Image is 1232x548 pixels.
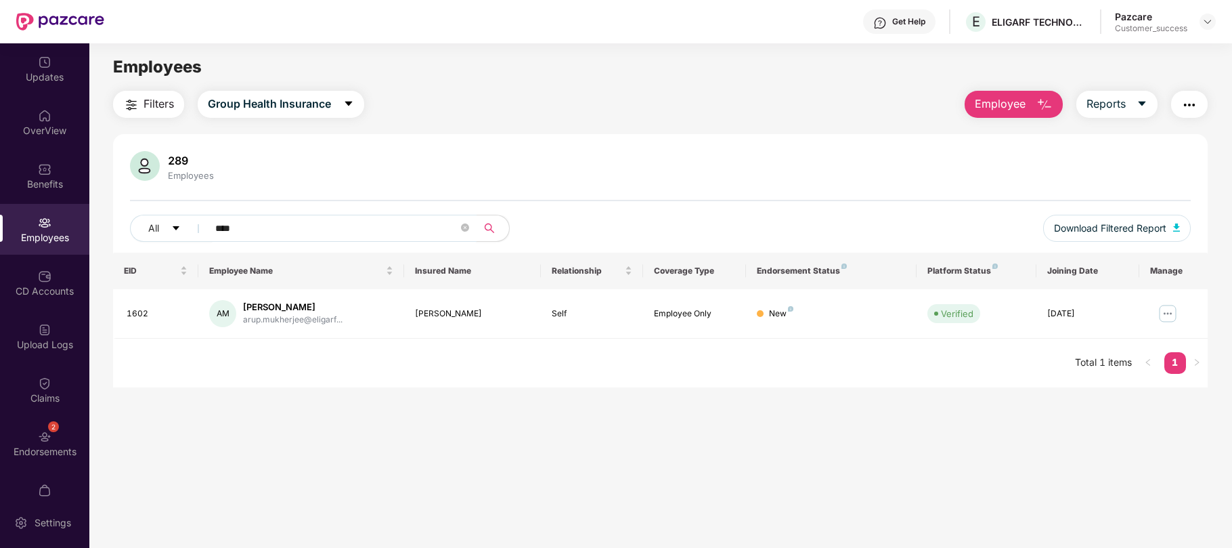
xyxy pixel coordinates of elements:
div: Settings [30,516,75,530]
th: Insured Name [404,253,541,289]
div: New [769,308,793,320]
button: Allcaret-down [130,215,213,242]
button: Group Health Insurancecaret-down [198,91,364,118]
div: [DATE] [1047,308,1128,320]
img: svg+xml;base64,PHN2ZyBpZD0iRW1wbG95ZWVzIiB4bWxucz0iaHR0cDovL3d3dy53My5vcmcvMjAwMC9zdmciIHdpZHRoPS... [38,216,51,230]
div: [PERSON_NAME] [243,301,343,314]
div: Employee Only [654,308,735,320]
img: svg+xml;base64,PHN2ZyB4bWxucz0iaHR0cDovL3d3dy53My5vcmcvMjAwMC9zdmciIHdpZHRoPSI4IiBoZWlnaHQ9IjgiIH... [841,264,847,269]
img: svg+xml;base64,PHN2ZyBpZD0iQmVuZWZpdHMiIHhtbG5zPSJodHRwOi8vd3d3LnczLm9yZy8yMDAwL3N2ZyIgd2lkdGg9Ij... [38,163,51,176]
span: Reports [1086,96,1126,112]
button: search [476,215,510,242]
span: search [476,223,502,234]
span: left [1144,358,1152,366]
button: Download Filtered Report [1043,215,1191,242]
th: Employee Name [198,253,403,289]
img: svg+xml;base64,PHN2ZyBpZD0iSGVscC0zMngzMiIgeG1sbnM9Imh0dHA6Ly93d3cudzMub3JnLzIwMDAvc3ZnIiB3aWR0aD... [873,16,887,30]
img: svg+xml;base64,PHN2ZyB4bWxucz0iaHR0cDovL3d3dy53My5vcmcvMjAwMC9zdmciIHdpZHRoPSIyNCIgaGVpZ2h0PSIyNC... [1181,97,1197,113]
div: Platform Status [927,266,1026,276]
span: Group Health Insurance [208,96,331,112]
span: caret-down [1137,98,1147,110]
button: Filters [113,91,184,118]
img: svg+xml;base64,PHN2ZyBpZD0iRW5kb3JzZW1lbnRzIiB4bWxucz0iaHR0cDovL3d3dy53My5vcmcvMjAwMC9zdmciIHdpZH... [38,430,51,444]
div: arup.mukherjee@eligarf... [243,314,343,326]
th: Joining Date [1036,253,1139,289]
img: svg+xml;base64,PHN2ZyB4bWxucz0iaHR0cDovL3d3dy53My5vcmcvMjAwMC9zdmciIHhtbG5zOnhsaW5rPSJodHRwOi8vd3... [130,151,160,181]
span: E [972,14,980,30]
span: close-circle [461,224,469,232]
span: caret-down [343,98,354,110]
img: svg+xml;base64,PHN2ZyB4bWxucz0iaHR0cDovL3d3dy53My5vcmcvMjAwMC9zdmciIHhtbG5zOnhsaW5rPSJodHRwOi8vd3... [1173,224,1180,232]
img: svg+xml;base64,PHN2ZyBpZD0iU2V0dGluZy0yMHgyMCIgeG1sbnM9Imh0dHA6Ly93d3cudzMub3JnLzIwMDAvc3ZnIiB3aW... [14,516,28,530]
div: Pazcare [1115,10,1187,23]
li: 1 [1164,352,1186,374]
div: Verified [941,307,973,320]
img: svg+xml;base64,PHN2ZyBpZD0iRHJvcGRvd24tMzJ4MzIiIHhtbG5zPSJodHRwOi8vd3d3LnczLm9yZy8yMDAwL3N2ZyIgd2... [1202,16,1213,27]
th: Coverage Type [643,253,746,289]
div: Get Help [892,16,925,27]
img: svg+xml;base64,PHN2ZyBpZD0iSG9tZSIgeG1sbnM9Imh0dHA6Ly93d3cudzMub3JnLzIwMDAvc3ZnIiB3aWR0aD0iMjAiIG... [38,109,51,123]
span: Filters [144,96,174,112]
span: Employees [113,57,202,77]
th: Relationship [541,253,644,289]
a: 1 [1164,352,1186,373]
button: right [1186,352,1208,374]
button: Reportscaret-down [1076,91,1158,118]
span: All [148,221,159,236]
span: right [1193,358,1201,366]
div: 2 [48,421,59,432]
img: svg+xml;base64,PHN2ZyB4bWxucz0iaHR0cDovL3d3dy53My5vcmcvMjAwMC9zdmciIHdpZHRoPSI4IiBoZWlnaHQ9IjgiIH... [788,306,793,312]
img: svg+xml;base64,PHN2ZyB4bWxucz0iaHR0cDovL3d3dy53My5vcmcvMjAwMC9zdmciIHdpZHRoPSI4IiBoZWlnaHQ9IjgiIH... [992,264,998,269]
img: svg+xml;base64,PHN2ZyB4bWxucz0iaHR0cDovL3d3dy53My5vcmcvMjAwMC9zdmciIHhtbG5zOnhsaW5rPSJodHRwOi8vd3... [1036,97,1053,113]
div: Self [552,308,633,320]
span: EID [124,266,177,276]
img: manageButton [1157,303,1179,324]
button: left [1137,352,1159,374]
div: ELIGARF TECHNOLOGIES PRIVATE LIMITED [992,16,1086,28]
img: svg+xml;base64,PHN2ZyBpZD0iQ2xhaW0iIHhtbG5zPSJodHRwOi8vd3d3LnczLm9yZy8yMDAwL3N2ZyIgd2lkdGg9IjIwIi... [38,377,51,390]
img: svg+xml;base64,PHN2ZyBpZD0iVXBkYXRlZCIgeG1sbnM9Imh0dHA6Ly93d3cudzMub3JnLzIwMDAvc3ZnIiB3aWR0aD0iMj... [38,56,51,69]
img: svg+xml;base64,PHN2ZyBpZD0iVXBsb2FkX0xvZ3MiIGRhdGEtbmFtZT0iVXBsb2FkIExvZ3MiIHhtbG5zPSJodHRwOi8vd3... [38,323,51,337]
span: Employee Name [209,266,382,276]
div: Endorsement Status [757,266,906,276]
div: [PERSON_NAME] [415,308,530,320]
img: svg+xml;base64,PHN2ZyBpZD0iQ0RfQWNjb3VudHMiIGRhdGEtbmFtZT0iQ0QgQWNjb3VudHMiIHhtbG5zPSJodHRwOi8vd3... [38,270,51,283]
div: 1602 [127,308,188,320]
div: 289 [165,154,217,167]
button: Employee [965,91,1063,118]
li: Previous Page [1137,352,1159,374]
img: New Pazcare Logo [16,13,104,30]
div: AM [209,300,236,327]
li: Total 1 items [1075,352,1132,374]
div: Customer_success [1115,23,1187,34]
img: svg+xml;base64,PHN2ZyBpZD0iTXlfT3JkZXJzIiBkYXRhLW5hbWU9Ik15IE9yZGVycyIgeG1sbnM9Imh0dHA6Ly93d3cudz... [38,484,51,497]
span: Employee [975,96,1026,112]
div: Employees [165,170,217,181]
span: caret-down [171,224,181,234]
span: Relationship [552,266,623,276]
th: EID [113,253,198,289]
span: Download Filtered Report [1054,221,1166,236]
img: svg+xml;base64,PHN2ZyB4bWxucz0iaHR0cDovL3d3dy53My5vcmcvMjAwMC9zdmciIHdpZHRoPSIyNCIgaGVpZ2h0PSIyNC... [123,97,139,113]
th: Manage [1139,253,1208,289]
span: close-circle [461,222,469,235]
li: Next Page [1186,352,1208,374]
